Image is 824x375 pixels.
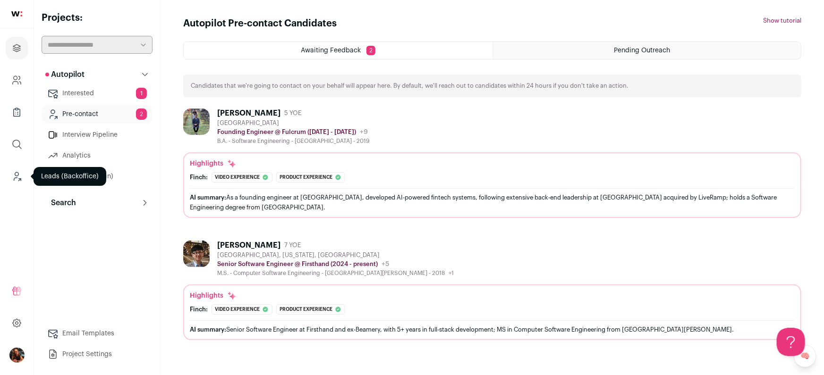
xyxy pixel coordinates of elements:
[9,348,25,363] button: Open dropdown
[217,269,454,277] div: M.S. - Computer Software Engineering - [GEOGRAPHIC_DATA][PERSON_NAME] - 2018
[212,304,272,315] div: Video experience
[42,324,153,343] a: Email Templates
[276,172,345,183] div: Product experience
[284,242,301,249] span: 7 YOE
[42,345,153,364] a: Project Settings
[42,84,153,103] a: Interested1
[11,11,22,17] img: wellfound-shorthand-0d5821cbd27db2630d0214b213865d53afaa358527fdda9d0ea32b1df1b89c2c.svg
[42,65,153,84] button: Autopilot
[42,125,153,144] a: Interview Pipeline
[493,42,801,59] a: Pending Outreach
[284,109,301,117] span: 5 YOE
[360,129,368,135] span: +9
[6,69,28,92] a: Company and ATS Settings
[183,75,801,97] div: Candidates that we're going to contact on your behalf will appear here. By default, we'll reach o...
[763,17,801,25] button: Show tutorial
[190,159,237,168] div: Highlights
[42,11,153,25] h2: Projects:
[217,241,280,250] div: [PERSON_NAME]
[449,270,454,276] span: +1
[382,261,389,267] span: +5
[217,137,369,145] div: B.A. - Software Engineering - [GEOGRAPHIC_DATA] - 2019
[217,260,378,268] p: Senior Software Engineer @ Firsthand (2024 - present)
[190,192,795,212] div: As a founding engineer at [GEOGRAPHIC_DATA], developed AI-powered fintech systems, following exte...
[366,46,375,55] span: 2
[212,172,272,183] div: Video experience
[190,174,208,181] div: Finch:
[183,241,801,340] a: [PERSON_NAME] 7 YOE [GEOGRAPHIC_DATA], [US_STATE], [GEOGRAPHIC_DATA] Senior Software Engineer @ F...
[183,108,210,135] img: a4ee4265b491d766ae32d609ceab979c9aba934ae306208cabcb428f980aade1.jpg
[190,306,208,313] div: Finch:
[794,345,816,367] a: 🧠
[45,69,85,80] p: Autopilot
[301,47,361,54] span: Awaiting Feedback
[217,108,280,118] div: [PERSON_NAME]
[136,88,147,99] span: 1
[217,119,369,127] div: [GEOGRAPHIC_DATA]
[42,105,153,124] a: Pre-contact2
[190,325,795,334] div: Senior Software Engineer at Firsthand and ex-Beamery, with 5+ years in full-stack development; MS...
[777,328,805,356] iframe: Help Scout Beacon - Open
[190,291,237,300] div: Highlights
[6,37,28,59] a: Projects
[614,47,670,54] span: Pending Outreach
[276,304,345,315] div: Product experience
[9,348,25,363] img: 13968079-medium_jpg
[190,194,226,200] span: AI summary:
[136,108,147,120] span: 2
[42,193,153,212] button: Search
[6,165,28,188] a: Leads (Backoffice)
[183,17,337,30] h1: Autopilot Pre-contact Candidates
[34,167,106,186] div: Leads (Backoffice)
[183,108,801,218] a: [PERSON_NAME] 5 YOE [GEOGRAPHIC_DATA] Founding Engineer @ Fulcrum ([DATE] - [DATE]) +9 B.A. - Sof...
[183,241,210,267] img: 4ceb0fe29378365917c09a61a21a20f54206769955c5baf1a8ecf6b1619985d9
[42,146,153,165] a: Analytics
[217,251,454,259] div: [GEOGRAPHIC_DATA], [US_STATE], [GEOGRAPHIC_DATA]
[45,197,76,208] p: Search
[217,128,356,136] p: Founding Engineer @ Fulcrum ([DATE] - [DATE])
[6,101,28,124] a: Company Lists
[190,326,226,333] span: AI summary:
